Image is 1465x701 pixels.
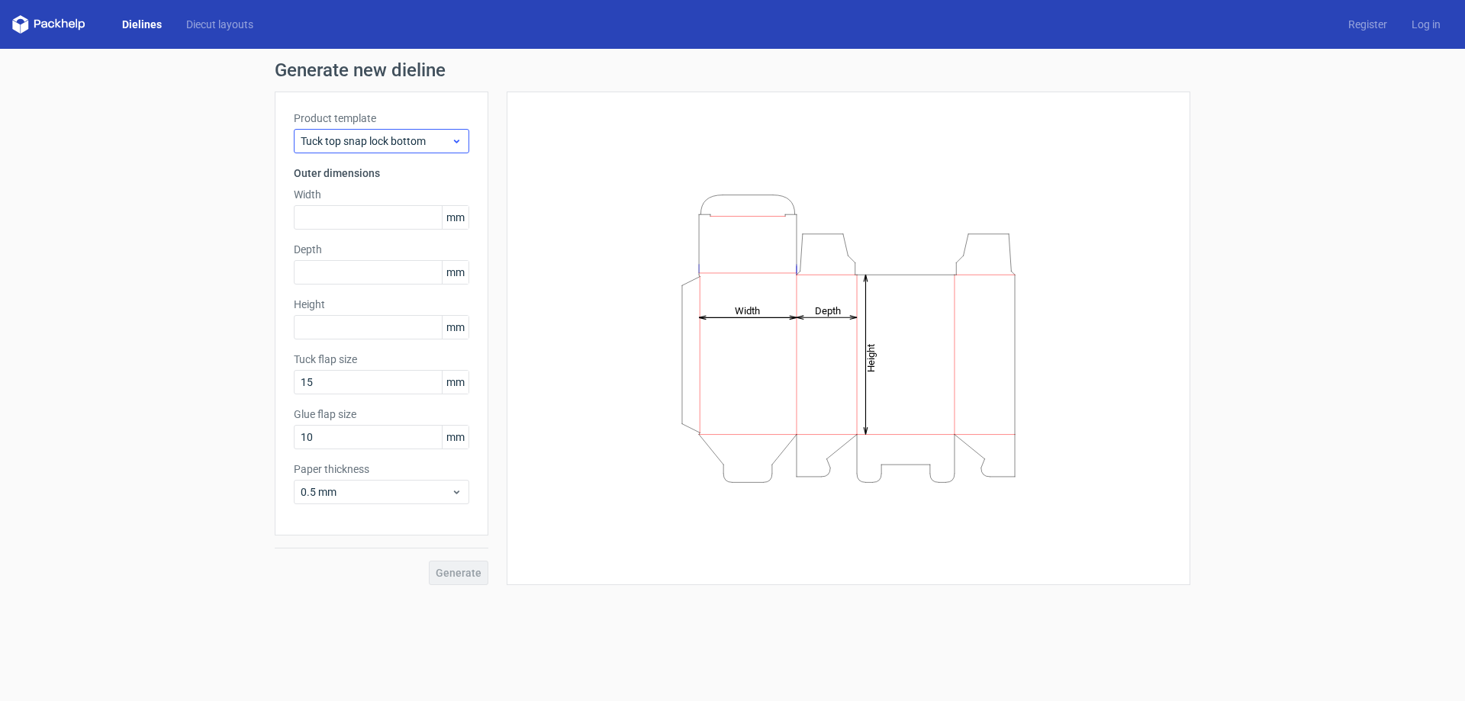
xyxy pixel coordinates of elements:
label: Glue flap size [294,407,469,422]
h1: Generate new dieline [275,61,1190,79]
span: Tuck top snap lock bottom [301,133,451,149]
a: Register [1336,17,1399,32]
label: Product template [294,111,469,126]
a: Diecut layouts [174,17,266,32]
span: 0.5 mm [301,484,451,500]
a: Log in [1399,17,1453,32]
tspan: Width [735,304,760,316]
span: mm [442,206,468,229]
span: mm [442,426,468,449]
label: Depth [294,242,469,257]
span: mm [442,316,468,339]
label: Paper thickness [294,461,469,477]
span: mm [442,261,468,284]
label: Tuck flap size [294,352,469,367]
tspan: Height [865,343,877,371]
a: Dielines [110,17,174,32]
h3: Outer dimensions [294,166,469,181]
span: mm [442,371,468,394]
label: Width [294,187,469,202]
label: Height [294,297,469,312]
tspan: Depth [815,304,841,316]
